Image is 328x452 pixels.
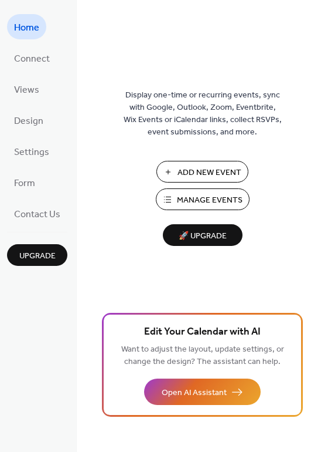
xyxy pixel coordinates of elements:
[177,194,242,207] span: Manage Events
[14,174,35,193] span: Form
[7,14,46,39] a: Home
[14,112,43,130] span: Design
[144,379,261,405] button: Open AI Assistant
[177,167,241,179] span: Add New Event
[7,244,67,266] button: Upgrade
[163,224,242,246] button: 🚀 Upgrade
[7,170,42,195] a: Form
[162,387,227,399] span: Open AI Assistant
[121,342,284,370] span: Want to adjust the layout, update settings, or change the design? The assistant can help.
[14,50,50,68] span: Connect
[170,228,235,244] span: 🚀 Upgrade
[14,19,39,37] span: Home
[7,76,46,102] a: Views
[144,324,261,340] span: Edit Your Calendar with AI
[7,107,50,133] a: Design
[7,139,56,164] a: Settings
[156,161,248,183] button: Add New Event
[7,45,57,70] a: Connect
[14,205,60,224] span: Contact Us
[7,201,67,226] a: Contact Us
[14,81,39,99] span: Views
[156,188,250,210] button: Manage Events
[124,89,282,139] span: Display one-time or recurring events, sync with Google, Outlook, Zoom, Eventbrite, Wix Events or ...
[14,143,49,161] span: Settings
[19,250,56,262] span: Upgrade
